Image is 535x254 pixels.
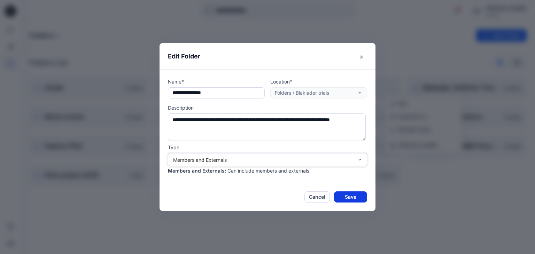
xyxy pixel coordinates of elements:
p: Type [168,144,367,151]
p: Name* [168,78,265,85]
header: Edit Folder [160,43,375,69]
div: Members and Externals [173,156,354,164]
p: Members and Externals : [168,167,226,174]
p: Can include members and externals. [227,167,311,174]
button: Cancel [304,191,330,203]
p: Description [168,104,367,111]
p: Location* [270,78,367,85]
button: Save [334,191,367,203]
button: Close [356,51,367,63]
